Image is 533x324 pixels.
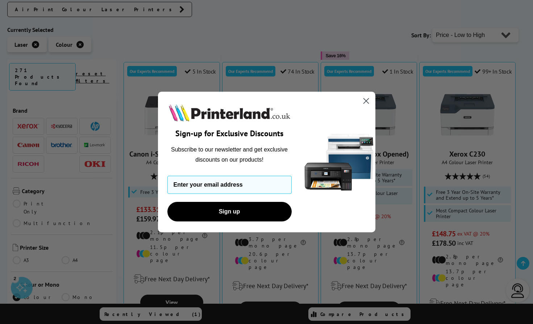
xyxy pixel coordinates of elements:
[167,176,292,194] input: Enter your email address
[167,202,292,221] button: Sign up
[360,95,372,107] button: Close dialog
[171,146,288,163] span: Subscribe to our newsletter and get exclusive discounts on our products!
[167,103,292,123] img: Printerland.co.uk
[303,92,375,233] img: 5290a21f-4df8-4860-95f4-ea1e8d0e8904.png
[175,128,283,138] span: Sign-up for Exclusive Discounts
